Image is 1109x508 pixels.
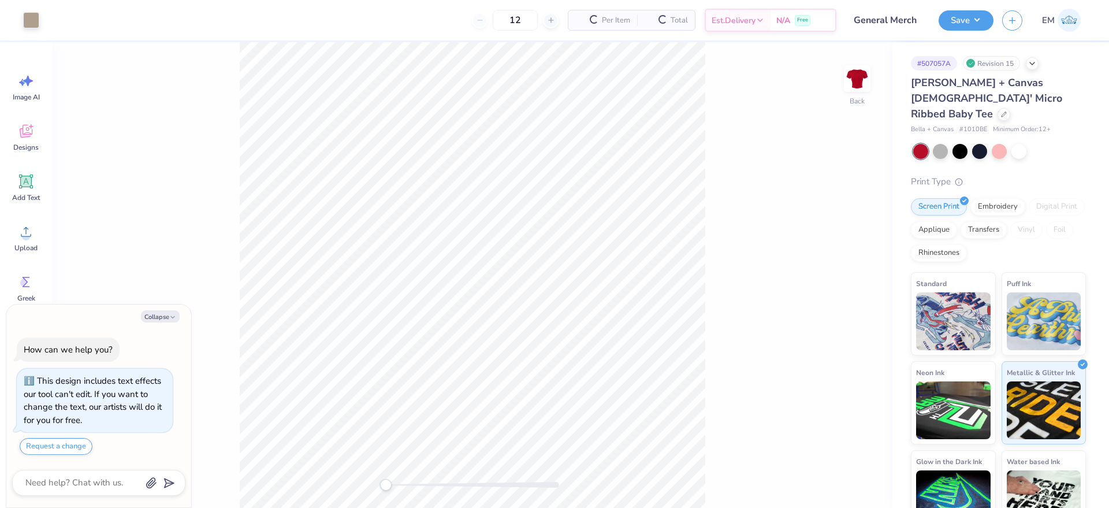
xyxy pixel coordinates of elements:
div: Screen Print [911,198,967,216]
div: # 507057A [911,56,957,71]
span: Designs [13,143,39,152]
span: EM [1042,14,1055,27]
div: Embroidery [970,198,1025,216]
span: Image AI [13,92,40,102]
img: Back [846,67,869,90]
div: Vinyl [1010,221,1043,239]
span: Standard [916,277,947,290]
span: Puff Ink [1007,277,1031,290]
input: – – [493,10,538,31]
img: Metallic & Glitter Ink [1007,381,1081,439]
div: Revision 15 [963,56,1020,71]
div: Applique [911,221,957,239]
div: Back [850,96,865,106]
span: Minimum Order: 12 + [993,125,1051,135]
div: Foil [1046,221,1073,239]
span: [PERSON_NAME] + Canvas [DEMOGRAPHIC_DATA]' Micro Ribbed Baby Tee [911,76,1062,121]
img: Edlyn May Silvestre [1058,9,1081,32]
span: Upload [14,243,38,253]
span: Metallic & Glitter Ink [1007,366,1075,379]
span: Neon Ink [916,366,944,379]
div: This design includes text effects our tool can't edit. If you want to change the text, our artist... [24,375,162,426]
span: Total [671,14,688,27]
div: Print Type [911,175,1086,188]
input: Untitled Design [845,9,930,32]
div: Digital Print [1029,198,1085,216]
div: Transfers [961,221,1007,239]
img: Puff Ink [1007,292,1081,350]
span: Per Item [602,14,630,27]
span: # 1010BE [959,125,987,135]
img: Neon Ink [916,381,991,439]
div: How can we help you? [24,344,113,355]
img: Standard [916,292,991,350]
button: Collapse [141,310,180,322]
span: N/A [776,14,790,27]
span: Free [797,16,808,24]
div: Rhinestones [911,244,967,262]
span: Est. Delivery [712,14,756,27]
a: EM [1037,9,1086,32]
span: Bella + Canvas [911,125,954,135]
span: Water based Ink [1007,455,1060,468]
span: Greek [17,294,35,303]
div: Accessibility label [380,479,392,491]
button: Request a change [20,438,92,455]
span: Add Text [12,193,40,202]
span: Glow in the Dark Ink [916,455,982,468]
button: Save [939,10,993,31]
